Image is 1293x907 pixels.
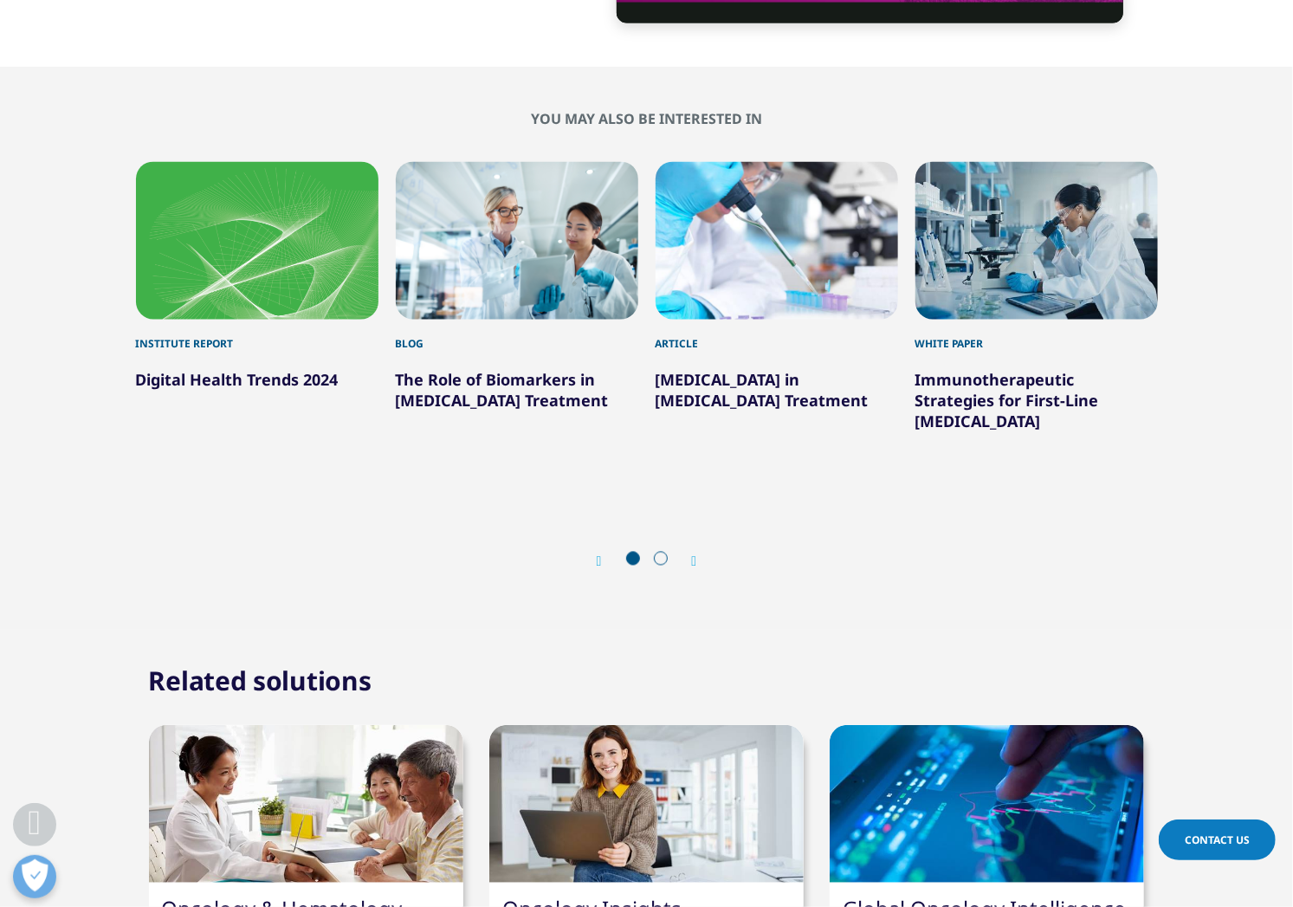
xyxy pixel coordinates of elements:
div: Next slide [675,553,697,569]
div: Previous slide [597,553,619,569]
div: 4 / 6 [915,162,1158,474]
div: 1 / 6 [136,162,378,474]
div: 2 / 6 [396,162,638,474]
div: Article [656,320,898,353]
a: Digital Health Trends 2024 [136,370,339,391]
div: Institute Report [136,320,378,353]
div: White Paper [915,320,1158,353]
h2: You may also be interested in [136,110,1158,127]
a: Immunotherapeutic Strategies for First-Line [MEDICAL_DATA] [915,370,1099,432]
a: [MEDICAL_DATA] in [MEDICAL_DATA] Treatment [656,370,869,411]
div: 3 / 6 [656,162,898,474]
button: Open Preferences [13,855,56,898]
div: Blog [396,320,638,353]
a: Contact Us [1159,820,1276,860]
h2: Related solutions [149,664,372,698]
span: Contact Us [1185,832,1250,847]
a: The Role of Biomarkers in [MEDICAL_DATA] Treatment [396,370,609,411]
